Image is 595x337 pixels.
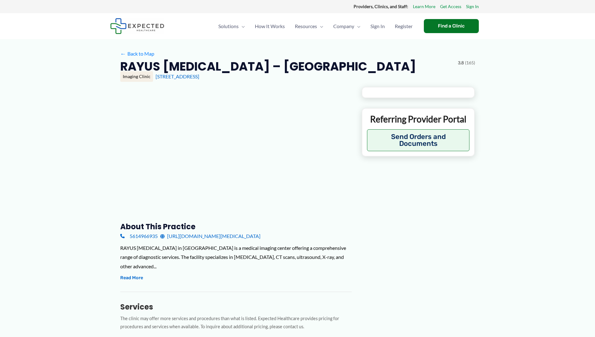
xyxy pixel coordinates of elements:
a: ←Back to Map [120,49,154,58]
button: Send Orders and Documents [367,129,470,151]
h3: About this practice [120,222,352,231]
a: How It Works [250,15,290,37]
button: Read More [120,274,143,282]
a: [URL][DOMAIN_NAME][MEDICAL_DATA] [160,231,260,241]
span: Menu Toggle [354,15,360,37]
span: Register [395,15,413,37]
a: Find a Clinic [424,19,479,33]
img: Expected Healthcare Logo - side, dark font, small [110,18,164,34]
nav: Primary Site Navigation [213,15,418,37]
span: Company [333,15,354,37]
span: 3.8 [458,59,464,67]
a: Register [390,15,418,37]
p: The clinic may offer more services and procedures than what is listed. Expected Healthcare provid... [120,315,352,331]
h3: Services [120,302,352,312]
span: Menu Toggle [317,15,323,37]
div: Imaging Clinic [120,71,153,82]
a: Sign In [466,2,479,11]
p: Referring Provider Portal [367,113,470,125]
a: CompanyMenu Toggle [328,15,365,37]
span: Resources [295,15,317,37]
div: RAYUS [MEDICAL_DATA] in [GEOGRAPHIC_DATA] is a medical imaging center offering a comprehensive ra... [120,243,352,271]
h2: RAYUS [MEDICAL_DATA] – [GEOGRAPHIC_DATA] [120,59,416,74]
strong: Providers, Clinics, and Staff: [354,4,408,9]
span: (165) [465,59,475,67]
a: [STREET_ADDRESS] [156,73,199,79]
a: Sign In [365,15,390,37]
a: Learn More [413,2,435,11]
a: SolutionsMenu Toggle [213,15,250,37]
span: Sign In [370,15,385,37]
a: Get Access [440,2,461,11]
a: 5614966935 [120,231,158,241]
span: Solutions [218,15,239,37]
span: Menu Toggle [239,15,245,37]
a: ResourcesMenu Toggle [290,15,328,37]
span: How It Works [255,15,285,37]
span: ← [120,51,126,57]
